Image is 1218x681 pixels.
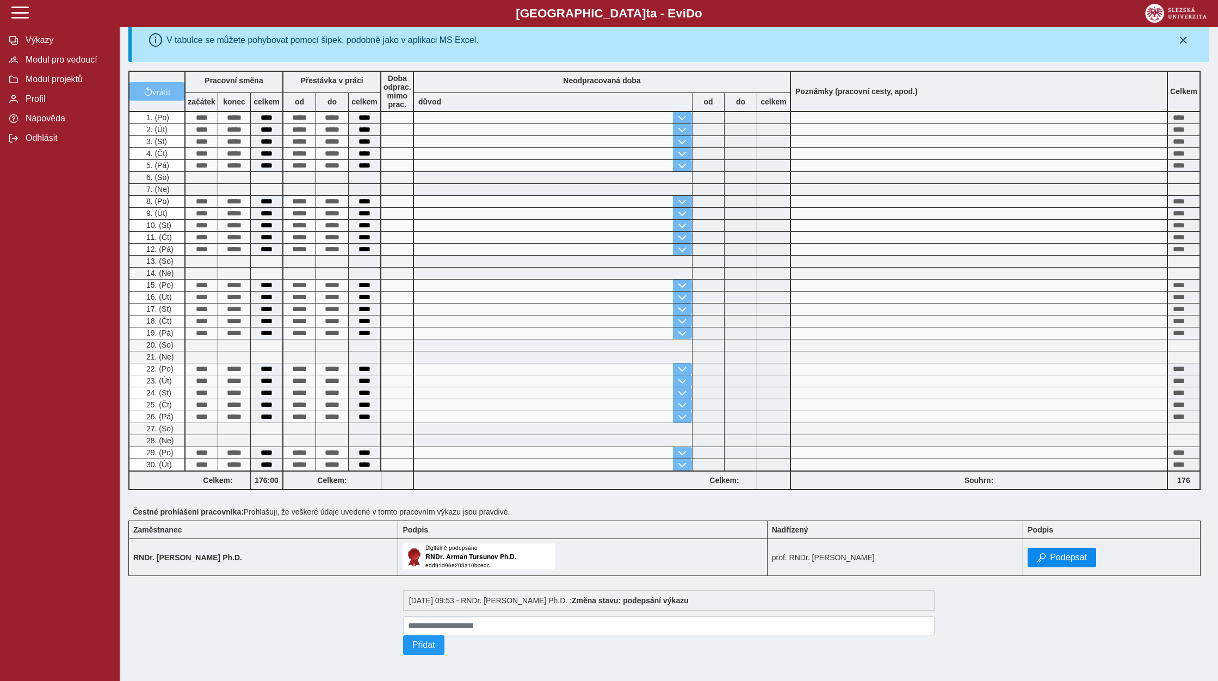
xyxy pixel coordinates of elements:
b: Podpis [1028,525,1053,534]
span: 21. (Ne) [144,352,174,361]
b: celkem [251,97,282,106]
span: 3. (St) [144,137,167,146]
span: Modul projektů [22,75,110,84]
span: 13. (So) [144,257,174,265]
b: Podpis [403,525,428,534]
span: 23. (Út) [144,376,172,385]
img: Digitálně podepsáno uživatelem [403,543,555,569]
span: Modul pro vedoucí [22,55,110,65]
button: vrátit [129,82,184,101]
span: 18. (Čt) [144,317,172,325]
span: Podepsat [1050,553,1087,562]
b: [GEOGRAPHIC_DATA] a - Evi [33,7,1185,21]
b: Celkem: [692,476,757,485]
span: 7. (Ne) [144,185,170,194]
b: od [283,97,316,106]
b: Celkem: [186,476,250,485]
span: o [695,7,702,20]
td: prof. RNDr. [PERSON_NAME] [767,539,1023,576]
span: Odhlásit [22,133,110,143]
b: Souhrn: [964,476,994,485]
b: Nadřízený [772,525,808,534]
span: 2. (Út) [144,125,168,134]
b: Přestávka v práci [300,76,363,85]
div: [DATE] 09:53 - RNDr. [PERSON_NAME] Ph.D. : [403,590,935,611]
b: konec [218,97,250,106]
b: Zaměstnanec [133,525,182,534]
span: 8. (Po) [144,197,169,206]
span: 30. (Út) [144,460,172,469]
span: 22. (Po) [144,364,174,373]
span: 24. (St) [144,388,171,397]
div: Prohlašuji, že veškeré údaje uvedené v tomto pracovním výkazu jsou pravdivé. [128,503,1209,521]
b: 176 [1168,476,1200,485]
span: 16. (Út) [144,293,172,301]
span: 25. (Čt) [144,400,172,409]
b: od [693,97,724,106]
b: celkem [757,97,790,106]
b: Čestné prohlášení pracovníka: [133,507,244,516]
span: 20. (So) [144,340,174,349]
span: 29. (Po) [144,448,174,457]
span: Přidat [412,640,435,650]
b: Poznámky (pracovní cesty, apod.) [791,87,922,96]
b: RNDr. [PERSON_NAME] Ph.D. [133,553,242,562]
span: 14. (Ne) [144,269,174,277]
span: Nápověda [22,114,110,123]
span: 12. (Pá) [144,245,174,253]
b: důvod [418,97,441,106]
span: 5. (Pá) [144,161,169,170]
span: 28. (Ne) [144,436,174,445]
span: t [646,7,650,20]
span: 15. (Po) [144,281,174,289]
span: Profil [22,94,110,104]
span: 1. (Po) [144,113,169,122]
span: 4. (Čt) [144,149,168,158]
button: Podepsat [1028,548,1096,567]
b: Celkem: [283,476,381,485]
span: 11. (Čt) [144,233,172,242]
span: 9. (Út) [144,209,168,218]
b: 176:00 [251,476,282,485]
span: 27. (So) [144,424,174,433]
span: 17. (St) [144,305,171,313]
span: 6. (So) [144,173,169,182]
div: V tabulce se můžete pohybovat pomocí šipek, podobně jako v aplikaci MS Excel. [166,35,479,45]
span: D [686,7,695,20]
b: Změna stavu: podepsání výkazu [572,596,689,605]
button: Přidat [403,635,444,655]
span: vrátit [152,87,171,96]
b: do [316,97,348,106]
b: do [725,97,757,106]
b: Pracovní směna [205,76,263,85]
span: Výkazy [22,35,110,45]
span: 26. (Pá) [144,412,174,421]
b: Doba odprac. mimo prac. [384,74,411,109]
b: začátek [186,97,218,106]
img: logo_web_su.png [1145,4,1207,23]
b: celkem [349,97,380,106]
span: 19. (Pá) [144,329,174,337]
b: Celkem [1170,87,1197,96]
span: 10. (St) [144,221,171,230]
b: Neodpracovaná doba [563,76,640,85]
